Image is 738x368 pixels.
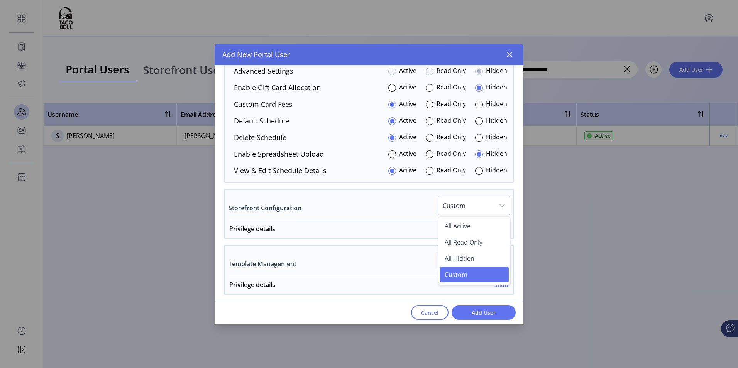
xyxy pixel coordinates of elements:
[234,149,324,159] label: Enable spreadsheet upload
[399,132,416,143] label: Active
[399,116,416,126] label: Active
[437,83,466,93] label: Read Only
[486,165,507,176] label: Hidden
[229,280,275,289] h6: Privilege details
[494,196,510,215] div: dropdown trigger
[445,270,467,279] span: Custom
[486,116,507,126] label: Hidden
[225,49,513,176] div: Privilege detailsHide
[452,305,516,320] button: Add User
[399,149,416,159] label: Active
[399,66,416,76] label: Active
[438,217,510,285] ul: Option List
[229,259,296,268] label: Template Management
[234,165,327,176] label: View & Edit Schedule Details
[234,66,293,76] label: Advanced Settings
[440,267,509,282] li: Custom
[486,66,507,76] label: Hidden
[225,224,513,238] a: Privilege detailsShow
[440,235,509,250] li: All Read Only
[462,309,506,317] span: Add User
[486,149,507,159] label: Hidden
[399,99,416,110] label: Active
[399,165,416,176] label: Active
[437,149,466,159] label: Read Only
[421,309,438,317] span: Cancel
[399,83,416,93] label: Active
[437,165,466,176] label: Read Only
[440,218,509,234] li: All Active
[437,99,466,110] label: Read Only
[222,49,290,60] span: Add New Portal User
[225,280,513,294] a: Privilege detailsShow
[437,132,466,143] label: Read Only
[229,203,301,213] label: Storefront Configuration
[445,222,471,230] span: All Active
[411,305,449,320] button: Cancel
[486,132,507,143] label: Hidden
[229,224,275,233] h6: Privilege details
[486,83,507,93] label: Hidden
[486,99,507,110] label: Hidden
[437,116,466,126] label: Read Only
[234,83,321,93] label: Enable gift card allocation
[438,196,494,215] span: Custom
[234,116,289,126] label: Default Schedule
[437,66,466,76] label: Read Only
[234,99,293,110] label: Custom Card Fees
[445,238,482,246] span: All Read Only
[234,132,286,143] label: Delete Schedule
[445,254,474,263] span: All Hidden
[440,251,509,266] li: All Hidden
